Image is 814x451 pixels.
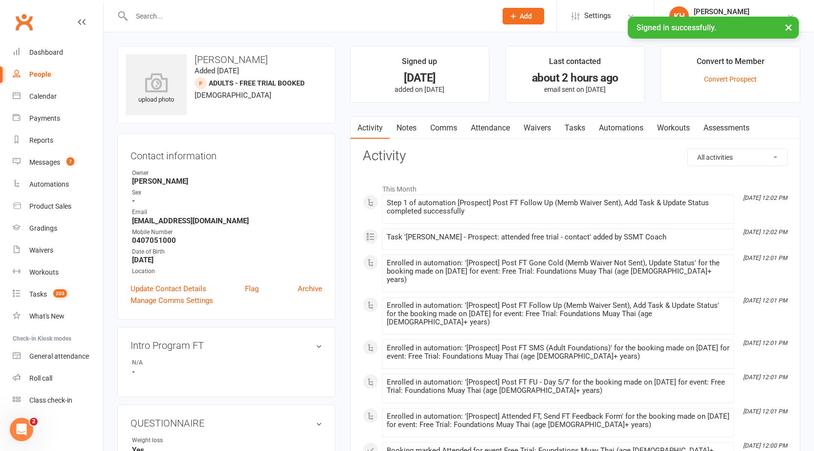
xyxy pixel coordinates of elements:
[29,268,59,276] div: Workouts
[209,79,305,87] span: Adults - Free Trial Booked
[132,228,322,237] div: Mobile Number
[503,8,544,24] button: Add
[29,246,53,254] div: Waivers
[697,55,765,73] div: Convert to Member
[132,358,213,367] div: N/A
[464,117,517,139] a: Attendance
[29,224,57,232] div: Gradings
[13,86,103,107] a: Calendar
[66,157,74,166] span: 7
[697,117,756,139] a: Assessments
[132,169,322,178] div: Owner
[29,92,57,100] div: Calendar
[126,54,327,65] h3: [PERSON_NAME]
[131,295,213,306] a: Manage Comms Settings
[29,114,60,122] div: Payments
[650,117,697,139] a: Workouts
[29,396,72,404] div: Class check-in
[743,340,787,346] i: [DATE] 12:01 PM
[743,194,787,201] i: [DATE] 12:02 PM
[132,208,322,217] div: Email
[131,418,322,429] h3: QUESTIONNAIRE
[132,247,322,257] div: Date of Birth
[387,378,729,395] div: Enrolled in automation: '[Prospect] Post FT FU - Day 5/7' for the booking made on [DATE] for even...
[520,12,532,20] span: Add
[195,91,271,100] span: [DEMOGRAPHIC_DATA]
[132,367,322,376] strong: -
[743,229,787,236] i: [DATE] 12:02 PM
[549,55,601,73] div: Last contacted
[132,196,322,205] strong: -
[29,290,47,298] div: Tasks
[704,75,757,83] a: Convert Prospect
[13,195,103,217] a: Product Sales
[132,436,213,445] div: Weight loss
[131,283,206,295] a: Update Contact Details
[13,283,103,305] a: Tasks 203
[743,297,787,304] i: [DATE] 12:01 PM
[132,236,322,245] strong: 0407051000
[584,5,611,27] span: Settings
[13,239,103,261] a: Waivers
[743,442,787,449] i: [DATE] 12:00 PM
[780,17,797,38] button: ×
[132,188,322,197] div: Sex
[132,216,322,225] strong: [EMAIL_ADDRESS][DOMAIN_NAME]
[53,289,67,298] span: 203
[423,117,464,139] a: Comms
[13,107,103,129] a: Payments
[131,147,322,161] h3: Contact information
[13,261,103,283] a: Workouts
[13,345,103,367] a: General attendance kiosk mode
[132,177,322,186] strong: [PERSON_NAME]
[363,179,788,194] li: This Month
[363,149,788,164] h3: Activity
[29,312,65,320] div: What's New
[132,256,322,264] strong: [DATE]
[743,255,787,261] i: [DATE] 12:01 PM
[359,73,481,83] div: [DATE]
[515,73,636,83] div: about 2 hours ago
[29,70,51,78] div: People
[13,217,103,239] a: Gradings
[13,129,103,151] a: Reports
[195,66,239,75] time: Added [DATE]
[592,117,650,139] a: Automations
[743,408,787,415] i: [DATE] 12:01 PM
[13,305,103,327] a: What's New
[387,344,729,361] div: Enrolled in automation: '[Prospect] Post FT SMS (Adult Foundations)' for the booking made on [DAT...
[515,86,636,93] p: email sent on [DATE]
[694,16,787,25] div: Southside Muay Thai & Fitness
[387,199,729,215] div: Step 1 of automation [Prospect] Post FT Follow Up (Memb Waiver Sent), Add Task & Update Status co...
[30,418,38,426] span: 2
[298,283,322,295] a: Archive
[29,352,89,360] div: General attendance
[29,202,71,210] div: Product Sales
[402,55,437,73] div: Signed up
[129,9,490,23] input: Search...
[132,267,322,276] div: Location
[558,117,592,139] a: Tasks
[13,64,103,86] a: People
[390,117,423,139] a: Notes
[517,117,558,139] a: Waivers
[10,418,33,441] iframe: Intercom live chat
[29,48,63,56] div: Dashboard
[13,389,103,411] a: Class kiosk mode
[13,151,103,173] a: Messages 7
[29,136,53,144] div: Reports
[13,173,103,195] a: Automations
[743,374,787,381] i: [DATE] 12:01 PM
[13,42,103,64] a: Dashboard
[359,86,481,93] p: added on [DATE]
[29,158,60,166] div: Messages
[12,10,36,34] a: Clubworx
[245,283,259,295] a: Flag
[131,340,322,351] h3: Intro Program FT
[13,367,103,389] a: Roll call
[387,412,729,429] div: Enrolled in automation: '[Prospect] Attended FT, Send FT Feedback Form' for the booking made on [...
[126,73,187,105] div: upload photo
[351,117,390,139] a: Activity
[669,6,689,26] div: KH
[694,7,787,16] div: [PERSON_NAME]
